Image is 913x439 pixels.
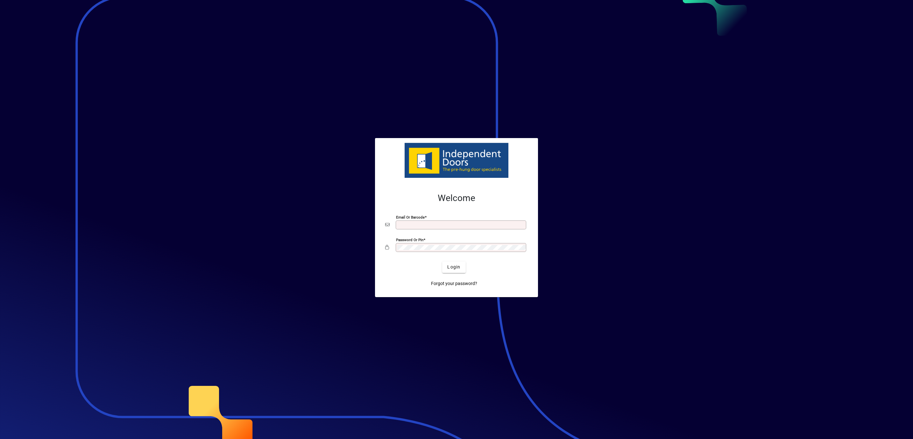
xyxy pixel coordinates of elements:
[428,278,480,289] a: Forgot your password?
[431,280,477,287] span: Forgot your password?
[442,261,465,273] button: Login
[385,193,528,204] h2: Welcome
[396,237,423,242] mat-label: Password or Pin
[396,215,425,219] mat-label: Email or Barcode
[447,264,460,270] span: Login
